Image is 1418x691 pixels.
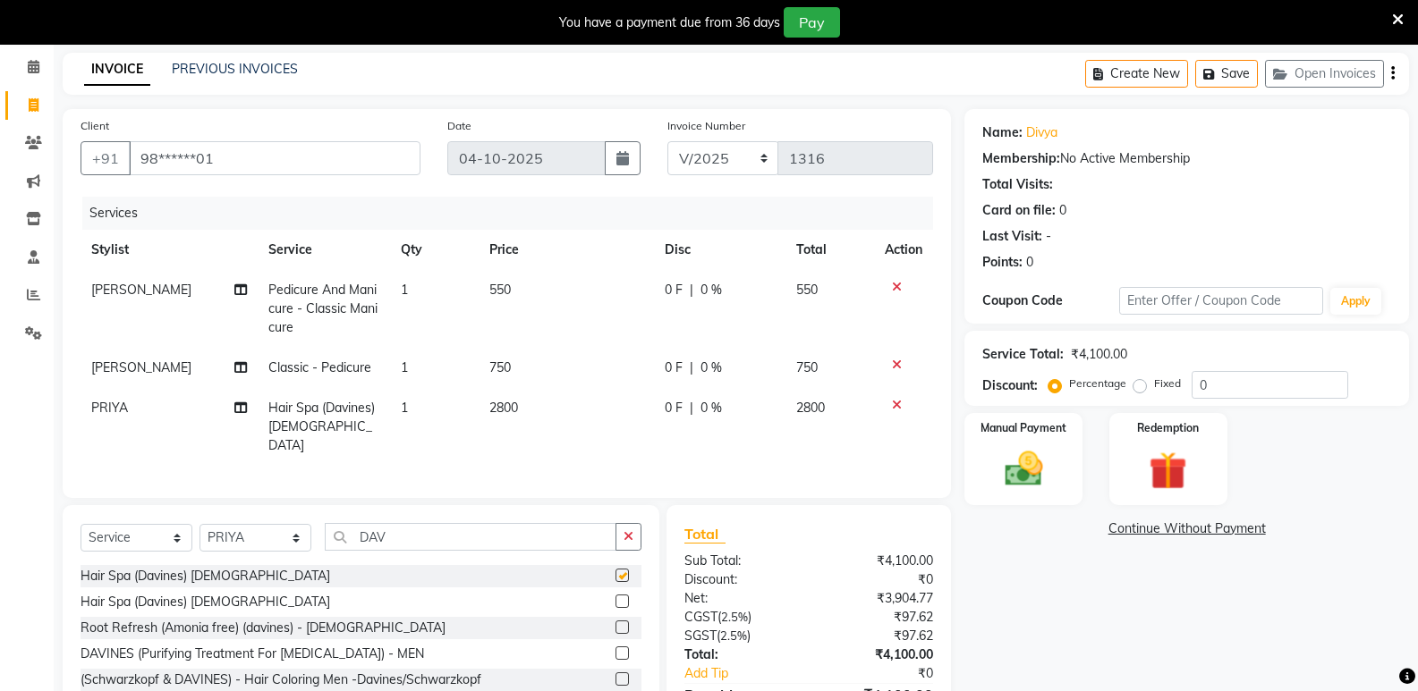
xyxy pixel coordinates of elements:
span: 750 [796,359,818,375]
div: Points: [982,253,1023,272]
input: Search by Name/Mobile/Email/Code [129,141,420,175]
span: Pedicure And Manicure - Classic Manicure [268,282,378,335]
span: SGST [684,628,717,644]
label: Client [81,118,109,134]
th: Disc [654,230,786,270]
span: 1 [401,400,408,416]
span: 0 % [701,281,722,299]
th: Total [785,230,874,270]
div: Total: [671,645,809,664]
button: Save [1195,60,1258,88]
div: Service Total: [982,345,1064,364]
span: | [690,281,693,299]
span: | [690,399,693,417]
span: 2.5% [720,628,747,643]
input: Search or Scan [325,523,616,551]
button: Pay [784,7,840,38]
span: Hair Spa (Davines) [DEMOGRAPHIC_DATA] [268,400,375,453]
a: Divya [1026,123,1057,142]
div: Hair Spa (Davines) [DEMOGRAPHIC_DATA] [81,593,330,611]
a: Continue Without Payment [968,519,1405,538]
input: Enter Offer / Coupon Code [1119,287,1323,315]
label: Fixed [1154,375,1181,392]
span: 0 % [701,358,722,377]
span: 0 % [701,399,722,417]
div: 0 [1026,253,1033,272]
div: Discount: [671,570,809,589]
span: 550 [489,282,511,298]
span: 2.5% [721,610,748,624]
div: Hair Spa (Davines) [DEMOGRAPHIC_DATA] [81,567,330,586]
label: Manual Payment [981,420,1066,436]
span: 550 [796,282,818,298]
div: ( ) [671,608,809,627]
label: Date [447,118,471,134]
div: ₹3,904.77 [809,589,947,608]
div: ₹97.62 [809,627,947,645]
span: [PERSON_NAME] [91,359,191,375]
div: You have a payment due from 36 days [559,13,780,32]
span: 1 [401,359,408,375]
div: Sub Total: [671,552,809,570]
div: Total Visits: [982,175,1053,194]
div: Net: [671,589,809,608]
span: | [690,358,693,377]
div: ₹4,100.00 [809,645,947,664]
button: Create New [1085,60,1188,88]
span: [PERSON_NAME] [91,282,191,298]
th: Service [258,230,390,270]
a: PREVIOUS INVOICES [172,61,298,77]
th: Price [479,230,654,270]
div: Services [82,197,947,230]
span: CGST [684,609,717,625]
span: Total [684,525,726,544]
div: ₹4,100.00 [1071,345,1127,364]
span: 2800 [489,400,518,416]
span: 1 [401,282,408,298]
div: Membership: [982,149,1060,168]
button: Apply [1330,288,1381,315]
span: PRIYA [91,400,128,416]
div: Name: [982,123,1023,142]
img: _cash.svg [993,447,1055,491]
button: +91 [81,141,131,175]
button: Open Invoices [1265,60,1384,88]
th: Action [874,230,933,270]
span: 750 [489,359,511,375]
div: ( ) [671,627,809,645]
div: 0 [1059,201,1066,220]
a: Add Tip [671,664,832,683]
th: Qty [390,230,479,270]
div: ₹4,100.00 [809,552,947,570]
div: ₹0 [809,570,947,589]
div: (Schwarzkopf & DAVINES) - Hair Coloring Men -Davines/Schwarzkopf [81,670,481,689]
div: Last Visit: [982,227,1042,246]
div: Coupon Code [982,291,1118,310]
div: - [1046,227,1051,246]
label: Percentage [1069,375,1126,392]
span: 0 F [665,399,683,417]
img: _gift.svg [1137,447,1199,494]
div: ₹0 [832,664,947,683]
span: Classic - Pedicure [268,359,371,375]
a: INVOICE [84,54,150,86]
label: Invoice Number [667,118,745,134]
div: ₹97.62 [809,608,947,627]
span: 2800 [796,400,825,416]
div: Card on file: [982,201,1056,220]
label: Redemption [1137,420,1199,436]
span: 0 F [665,281,683,299]
div: Discount: [982,376,1038,395]
div: Root Refresh (Amonia free) (davines) - [DEMOGRAPHIC_DATA] [81,619,446,637]
span: 0 F [665,358,683,377]
div: DAVINES (Purifying Treatment For [MEDICAL_DATA]) - MEN [81,645,424,663]
div: No Active Membership [982,149,1391,168]
th: Stylist [81,230,258,270]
